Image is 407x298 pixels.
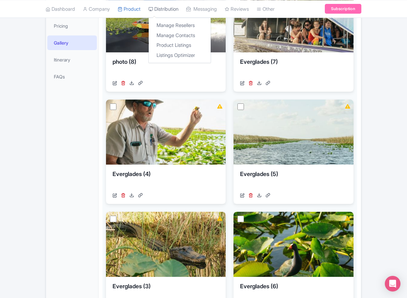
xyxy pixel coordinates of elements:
div: Open Intercom Messenger [385,276,400,291]
a: Itinerary [47,52,97,67]
a: Subscription [325,4,361,14]
a: Pricing [47,19,97,33]
div: Everglades (7) [240,58,347,77]
a: Gallery [47,35,97,50]
a: Manage Contacts [149,30,211,40]
div: Everglades (5) [240,170,347,189]
div: photo (8) [113,58,219,77]
a: Product Listings [149,40,211,50]
a: Manage Resellers [149,20,211,31]
a: FAQs [47,69,97,84]
div: Everglades (4) [113,170,219,189]
a: Listings Optimizer [149,50,211,60]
